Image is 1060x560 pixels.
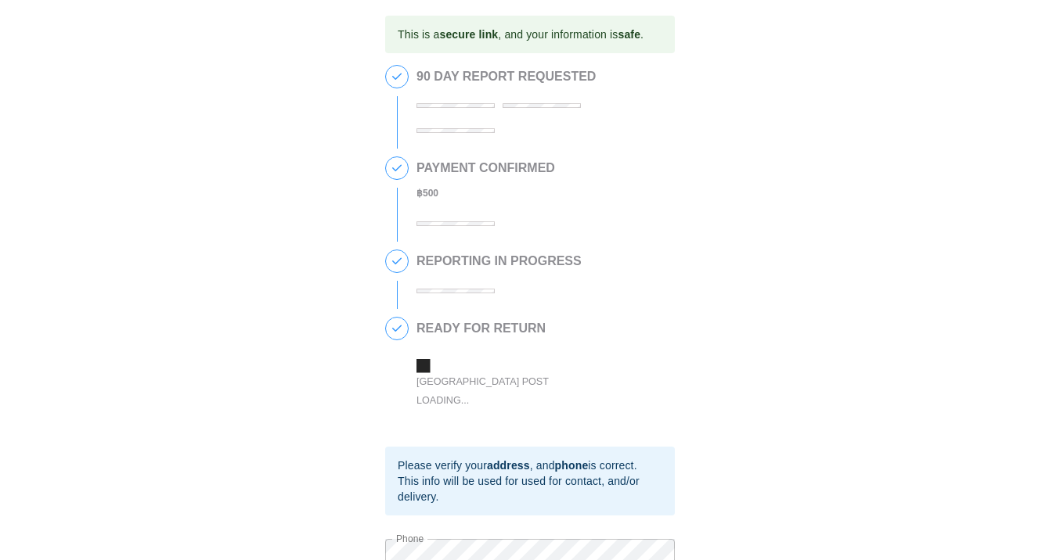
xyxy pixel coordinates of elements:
b: secure link [439,28,498,41]
span: 4 [386,318,408,339]
h2: REPORTING IN PROGRESS [416,254,582,268]
span: 3 [386,250,408,272]
b: address [487,459,530,472]
div: This is a , and your information is . [398,20,644,48]
span: 2 [386,157,408,179]
span: 1 [386,66,408,88]
b: safe [618,28,640,41]
div: [GEOGRAPHIC_DATA] Post Loading... [416,372,581,409]
div: Please verify your , and is correct. [398,458,662,473]
h2: READY FOR RETURN [416,321,651,336]
h2: 90 DAY REPORT REQUESTED [416,70,667,84]
b: ฿ 500 [416,188,438,199]
h2: PAYMENT CONFIRMED [416,161,555,175]
div: This info will be used for used for contact, and/or delivery. [398,473,662,504]
b: phone [555,459,589,472]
